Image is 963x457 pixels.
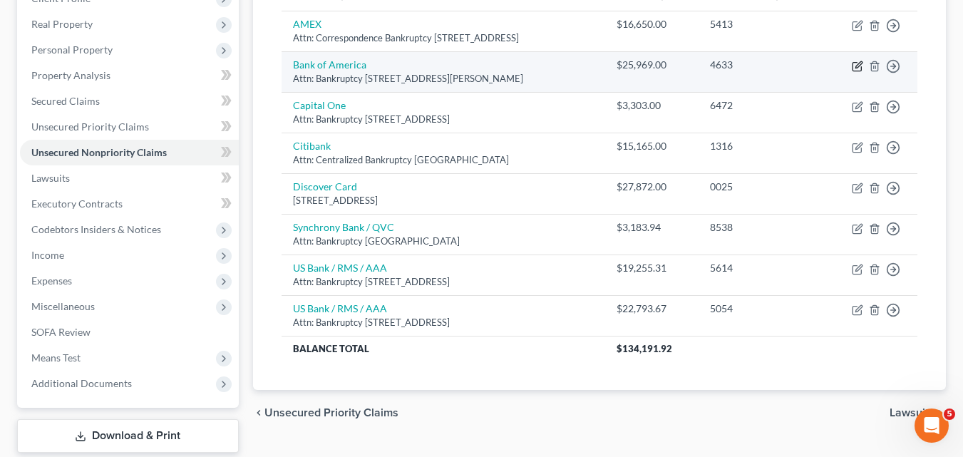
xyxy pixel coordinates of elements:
[293,18,321,30] a: AMEX
[617,220,687,235] div: $3,183.94
[617,180,687,194] div: $27,872.00
[31,120,149,133] span: Unsecured Priority Claims
[617,302,687,316] div: $22,793.67
[31,326,91,338] span: SOFA Review
[31,377,132,389] span: Additional Documents
[20,114,239,140] a: Unsecured Priority Claims
[710,180,808,194] div: 0025
[293,31,594,45] div: Attn: Correspondence Bankruptcy [STREET_ADDRESS]
[31,300,95,312] span: Miscellaneous
[890,407,946,419] button: Lawsuits chevron_right
[944,409,955,420] span: 5
[253,407,264,419] i: chevron_left
[617,261,687,275] div: $19,255.31
[20,88,239,114] a: Secured Claims
[293,302,387,314] a: US Bank / RMS / AAA
[293,99,346,111] a: Capital One
[31,43,113,56] span: Personal Property
[20,319,239,345] a: SOFA Review
[710,139,808,153] div: 1316
[17,419,239,453] a: Download & Print
[293,153,594,167] div: Attn: Centralized Bankruptcy [GEOGRAPHIC_DATA]
[293,58,366,71] a: Bank of America
[293,72,594,86] div: Attn: Bankruptcy [STREET_ADDRESS][PERSON_NAME]
[293,194,594,207] div: [STREET_ADDRESS]
[617,139,687,153] div: $15,165.00
[31,69,110,81] span: Property Analysis
[20,63,239,88] a: Property Analysis
[293,316,594,329] div: Attn: Bankruptcy [STREET_ADDRESS]
[617,343,672,354] span: $134,191.92
[20,165,239,191] a: Lawsuits
[20,191,239,217] a: Executory Contracts
[710,58,808,72] div: 4633
[915,409,949,443] iframe: Intercom live chat
[31,223,161,235] span: Codebtors Insiders & Notices
[20,140,239,165] a: Unsecured Nonpriority Claims
[617,98,687,113] div: $3,303.00
[31,351,81,364] span: Means Test
[710,261,808,275] div: 5614
[293,140,331,152] a: Citibank
[293,235,594,248] div: Attn: Bankruptcy [GEOGRAPHIC_DATA]
[710,17,808,31] div: 5413
[293,113,594,126] div: Attn: Bankruptcy [STREET_ADDRESS]
[710,98,808,113] div: 6472
[31,249,64,261] span: Income
[710,302,808,316] div: 5054
[282,336,605,361] th: Balance Total
[617,58,687,72] div: $25,969.00
[293,262,387,274] a: US Bank / RMS / AAA
[31,146,167,158] span: Unsecured Nonpriority Claims
[253,407,398,419] button: chevron_left Unsecured Priority Claims
[293,275,594,289] div: Attn: Bankruptcy [STREET_ADDRESS]
[293,221,394,233] a: Synchrony Bank / QVC
[710,220,808,235] div: 8538
[31,172,70,184] span: Lawsuits
[890,407,934,419] span: Lawsuits
[264,407,398,419] span: Unsecured Priority Claims
[31,197,123,210] span: Executory Contracts
[31,95,100,107] span: Secured Claims
[31,18,93,30] span: Real Property
[31,274,72,287] span: Expenses
[934,407,946,419] i: chevron_right
[293,180,357,192] a: Discover Card
[617,17,687,31] div: $16,650.00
